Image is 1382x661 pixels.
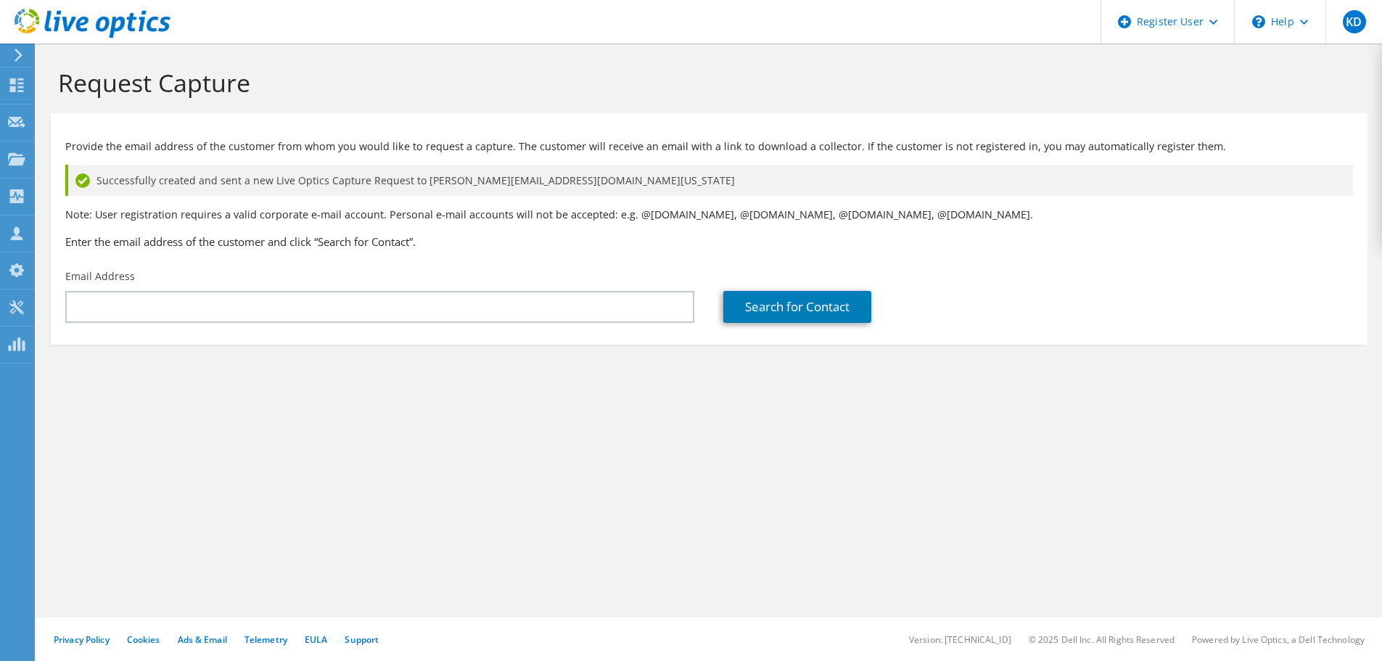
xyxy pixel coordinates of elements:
h3: Enter the email address of the customer and click “Search for Contact”. [65,234,1353,250]
li: Powered by Live Optics, a Dell Technology [1192,633,1365,646]
label: Email Address [65,269,135,284]
svg: \n [1252,15,1265,28]
a: EULA [305,633,327,646]
a: Cookies [127,633,160,646]
a: Support [345,633,379,646]
a: Search for Contact [723,291,871,323]
h1: Request Capture [58,67,1353,98]
p: Provide the email address of the customer from whom you would like to request a capture. The cust... [65,139,1353,155]
li: © 2025 Dell Inc. All Rights Reserved [1029,633,1175,646]
li: Version: [TECHNICAL_ID] [909,633,1011,646]
span: KD [1343,10,1366,33]
a: Ads & Email [178,633,227,646]
a: Telemetry [244,633,287,646]
p: Note: User registration requires a valid corporate e-mail account. Personal e-mail accounts will ... [65,207,1353,223]
span: Successfully created and sent a new Live Optics Capture Request to [PERSON_NAME][EMAIL_ADDRESS][D... [96,173,735,189]
a: Privacy Policy [54,633,110,646]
